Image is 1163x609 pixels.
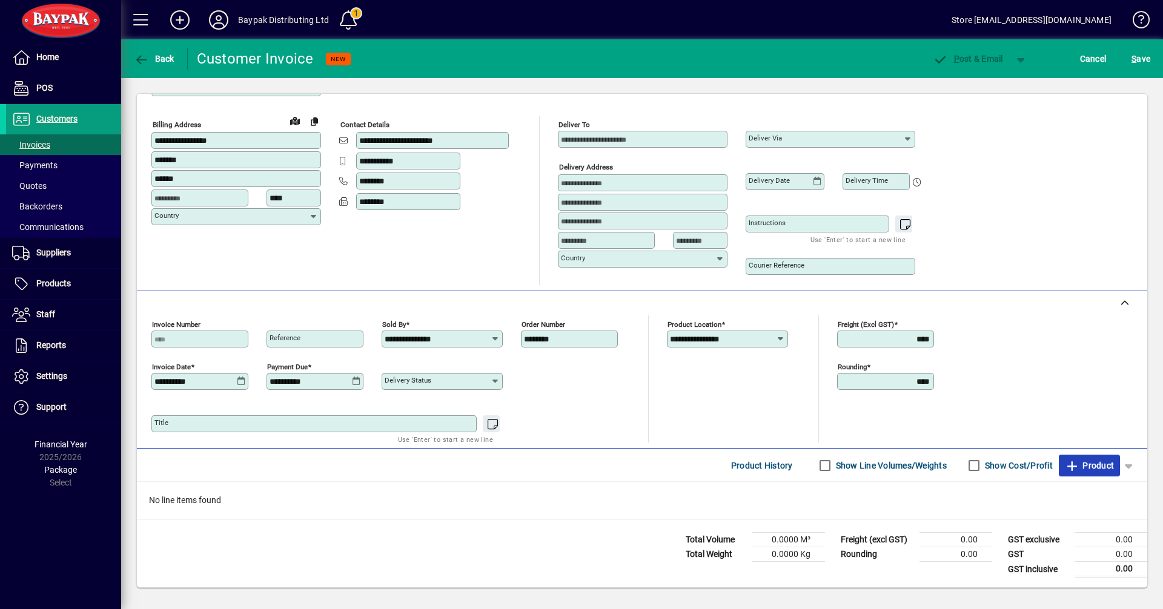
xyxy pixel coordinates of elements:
a: View on map [285,111,305,130]
mat-label: Order number [522,320,565,329]
span: Quotes [12,181,47,191]
mat-label: Deliver To [558,120,590,129]
a: Products [6,269,121,299]
a: Settings [6,361,121,392]
div: Baypak Distributing Ltd [238,10,329,30]
span: Package [44,465,77,475]
mat-label: Delivery date [749,176,790,185]
td: GST exclusive [1002,533,1075,547]
span: P [954,54,959,64]
button: Product History [726,455,798,476]
td: GST [1002,547,1075,562]
mat-label: Title [154,418,168,427]
td: 0.00 [1075,547,1147,562]
span: Product [1065,456,1114,475]
a: Invoices [6,134,121,155]
span: Communications [12,222,84,232]
span: POS [36,83,53,93]
label: Show Cost/Profit [982,459,1053,472]
td: GST inclusive [1002,562,1075,577]
td: Total Volume [680,533,752,547]
mat-label: Country [561,254,585,262]
td: 0.00 [1075,562,1147,577]
mat-label: Product location [668,320,721,329]
div: No line items found [137,482,1147,519]
span: Invoices [12,140,50,150]
td: Rounding [835,547,919,562]
mat-label: Freight (excl GST) [838,320,894,329]
mat-label: Invoice number [152,320,200,329]
mat-label: Delivery status [385,376,431,384]
app-page-header-button: Back [121,48,188,70]
td: 0.00 [1075,533,1147,547]
a: Communications [6,217,121,237]
td: Total Weight [680,547,752,562]
span: Customers [36,114,78,123]
span: Products [36,278,71,288]
a: Staff [6,300,121,330]
span: Support [36,402,67,412]
span: Home [36,52,59,62]
td: 0.00 [919,547,992,562]
div: Customer Invoice [197,49,314,68]
button: Add [161,9,199,31]
mat-label: Rounding [838,363,867,371]
span: Financial Year [35,439,87,449]
a: Reports [6,331,121,361]
button: Post & Email [927,48,1009,70]
mat-hint: Use 'Enter' to start a new line [398,432,493,446]
span: Staff [36,309,55,319]
a: Backorders [6,196,121,217]
a: Suppliers [6,238,121,268]
a: Home [6,42,121,73]
div: Store [EMAIL_ADDRESS][DOMAIN_NAME] [952,10,1112,30]
mat-label: Reference [270,334,300,342]
mat-label: Instructions [749,219,786,227]
td: 0.00 [919,533,992,547]
button: Profile [199,9,238,31]
mat-label: Delivery time [846,176,888,185]
span: Payments [12,160,58,170]
button: Product [1059,455,1120,476]
td: 0.0000 M³ [752,533,825,547]
span: S [1132,54,1136,64]
span: ave [1132,49,1150,68]
span: Settings [36,371,67,381]
span: Back [134,54,174,64]
mat-hint: Use 'Enter' to start a new line [810,232,906,246]
button: Cancel [1077,48,1110,70]
span: Backorders [12,202,62,211]
mat-label: Courier Reference [749,261,804,269]
span: Cancel [1080,49,1107,68]
td: 0.0000 Kg [752,547,825,562]
label: Show Line Volumes/Weights [833,459,947,472]
button: Copy to Delivery address [305,111,324,131]
mat-label: Deliver via [749,134,782,142]
a: POS [6,73,121,104]
button: Save [1128,48,1153,70]
a: Support [6,392,121,423]
mat-label: Country [154,211,179,220]
mat-label: Sold by [382,320,406,329]
td: Freight (excl GST) [835,533,919,547]
mat-label: Invoice date [152,363,191,371]
span: Reports [36,340,66,350]
button: Back [131,48,177,70]
a: Knowledge Base [1124,2,1148,42]
span: NEW [331,55,346,63]
span: ost & Email [933,54,1003,64]
a: Payments [6,155,121,176]
span: Product History [731,456,793,475]
a: Quotes [6,176,121,196]
span: Suppliers [36,248,71,257]
mat-label: Payment due [267,363,308,371]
